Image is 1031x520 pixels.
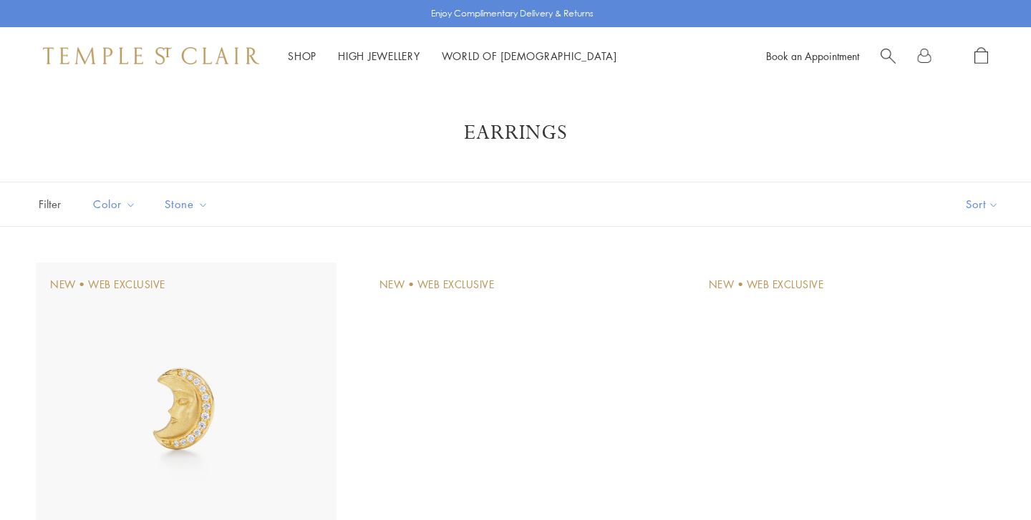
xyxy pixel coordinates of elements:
[158,195,219,213] span: Stone
[881,47,896,65] a: Search
[766,49,859,63] a: Book an Appointment
[934,182,1031,226] button: Show sort by
[50,277,165,293] div: New • Web Exclusive
[43,47,259,64] img: Temple St. Clair
[431,6,594,21] p: Enjoy Complimentary Delivery & Returns
[442,49,617,63] a: World of [DEMOGRAPHIC_DATA]World of [DEMOGRAPHIC_DATA]
[288,47,617,65] nav: Main navigation
[57,120,974,146] h1: Earrings
[154,188,219,220] button: Stone
[288,49,316,63] a: ShopShop
[82,188,147,220] button: Color
[379,277,495,293] div: New • Web Exclusive
[974,47,988,65] a: Open Shopping Bag
[86,195,147,213] span: Color
[709,277,824,293] div: New • Web Exclusive
[338,49,420,63] a: High JewelleryHigh Jewellery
